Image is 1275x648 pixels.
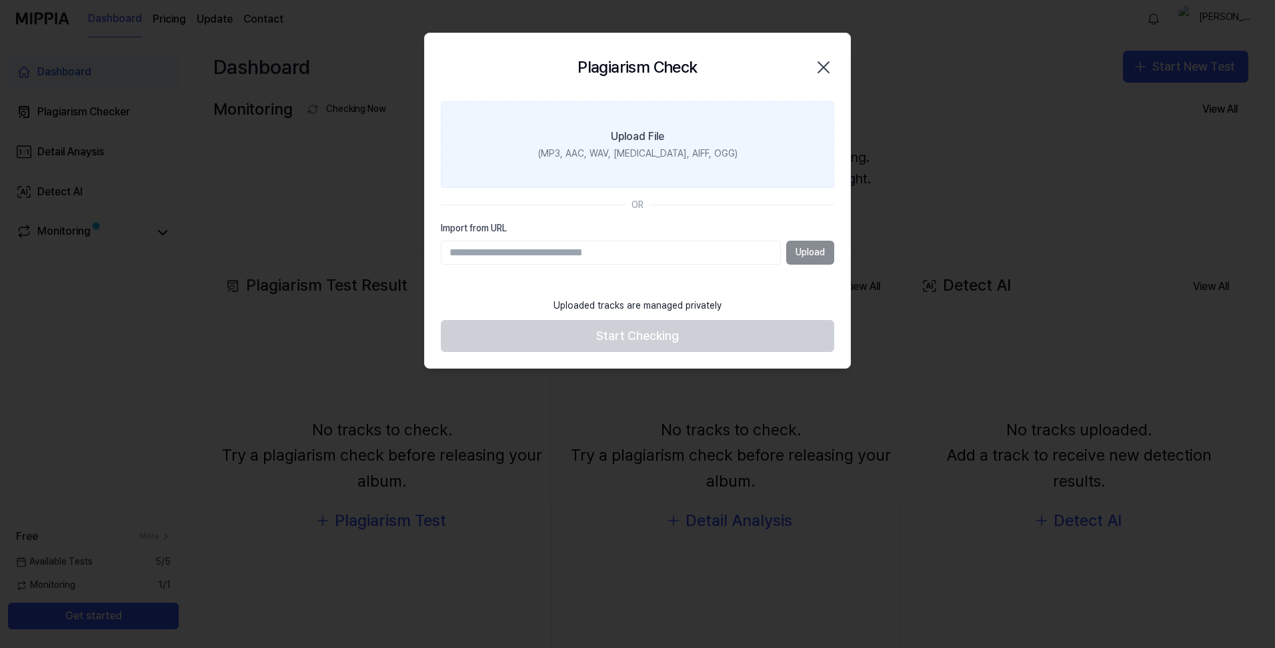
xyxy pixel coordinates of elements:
div: OR [631,199,644,212]
div: Uploaded tracks are managed privately [545,291,730,321]
div: Upload File [611,129,664,145]
label: Import from URL [441,222,834,235]
h2: Plagiarism Check [577,55,697,80]
div: (MP3, AAC, WAV, [MEDICAL_DATA], AIFF, OGG) [538,147,738,161]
